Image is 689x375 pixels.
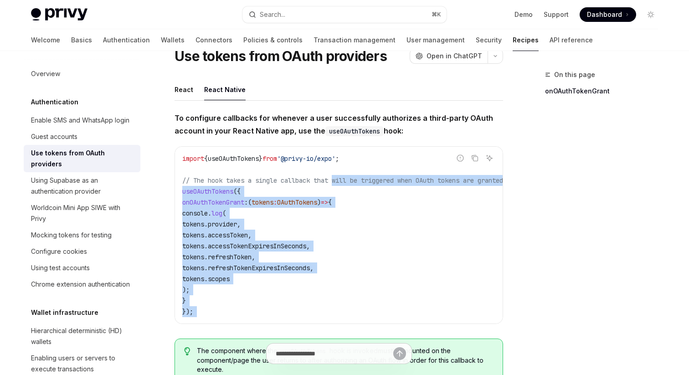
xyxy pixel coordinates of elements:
span: . [204,253,208,261]
span: => [321,198,328,206]
div: Worldcoin Mini App SIWE with Privy [31,202,135,224]
h5: Wallet infrastructure [31,307,98,318]
a: Security [476,29,502,51]
a: Support [544,10,569,19]
span: { [328,198,332,206]
div: Mocking tokens for testing [31,230,112,241]
a: Authentication [103,29,150,51]
span: accessToken [208,231,248,239]
strong: To configure callbacks for whenever a user successfully authorizes a third-party OAuth account in... [175,113,493,135]
button: Report incorrect code [454,152,466,164]
a: User management [406,29,465,51]
span: { [204,154,208,163]
div: Search... [260,9,285,20]
span: ( [248,198,252,206]
span: refreshToken [208,253,252,261]
a: Wallets [161,29,185,51]
a: onOAuthTokenGrant [545,84,665,98]
div: Configure cookies [31,246,87,257]
div: Using Supabase as an authentication provider [31,175,135,197]
a: Enable SMS and WhatsApp login [24,112,140,128]
span: , [310,264,314,272]
span: , [252,253,255,261]
span: . [204,242,208,250]
a: Policies & controls [243,29,303,51]
a: Use tokens from OAuth providers [24,145,140,172]
div: Using test accounts [31,262,90,273]
span: : [273,198,277,206]
span: Dashboard [587,10,622,19]
span: '@privy-io/expo' [277,154,335,163]
a: Dashboard [580,7,636,22]
span: . [208,209,211,217]
button: Open in ChatGPT [410,48,488,64]
a: Worldcoin Mini App SIWE with Privy [24,200,140,227]
div: Hierarchical deterministic (HD) wallets [31,325,135,347]
a: Configure cookies [24,243,140,260]
div: Enable SMS and WhatsApp login [31,115,129,126]
button: Ask AI [483,152,495,164]
span: tokens [182,242,204,250]
span: refreshTokenExpiresInSeconds [208,264,310,272]
a: Welcome [31,29,60,51]
div: React [175,79,193,100]
button: Copy the contents from the code block [469,152,481,164]
span: , [248,231,252,239]
span: tokens [182,231,204,239]
a: Basics [71,29,92,51]
h1: Use tokens from OAuth providers [175,48,387,64]
span: Open in ChatGPT [427,51,482,61]
a: Transaction management [314,29,396,51]
span: } [182,297,186,305]
button: Toggle dark mode [643,7,658,22]
div: React Native [204,79,246,100]
span: onOAuthTokenGrant [182,198,244,206]
span: provider [208,220,237,228]
span: ({ [233,187,241,195]
span: tokens [182,220,204,228]
span: ⌘ K [432,11,441,18]
span: ); [182,286,190,294]
a: Using Supabase as an authentication provider [24,172,140,200]
div: Chrome extension authentication [31,279,130,290]
span: , [306,242,310,250]
span: ; [335,154,339,163]
a: Chrome extension authentication [24,276,140,293]
span: accessTokenExpiresInSeconds [208,242,306,250]
a: Demo [514,10,533,19]
span: }); [182,308,193,316]
a: Connectors [195,29,232,51]
span: useOAuthTokens [182,187,233,195]
span: tokens [252,198,273,206]
h5: Authentication [31,97,78,108]
span: tokens [182,253,204,261]
span: // The hook takes a single callback that will be triggered when OAuth tokens are granted [182,176,503,185]
button: Send message [393,347,406,360]
span: On this page [554,69,595,80]
div: Overview [31,68,60,79]
span: , [237,220,241,228]
span: ) [317,198,321,206]
span: import [182,154,204,163]
span: tokens [182,275,204,283]
span: scopes [208,275,230,283]
a: Hierarchical deterministic (HD) wallets [24,323,140,350]
span: OAuthTokens [277,198,317,206]
div: Use tokens from OAuth providers [31,148,135,170]
span: ( [222,209,226,217]
a: Using test accounts [24,260,140,276]
span: console [182,209,208,217]
a: API reference [550,29,593,51]
span: log [211,209,222,217]
span: tokens [182,264,204,272]
span: . [204,231,208,239]
input: Ask a question... [276,344,393,364]
span: . [204,264,208,272]
a: Mocking tokens for testing [24,227,140,243]
div: Enabling users or servers to execute transactions [31,353,135,375]
span: } [259,154,262,163]
span: . [204,220,208,228]
img: light logo [31,8,87,21]
div: Guest accounts [31,131,77,142]
span: from [262,154,277,163]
